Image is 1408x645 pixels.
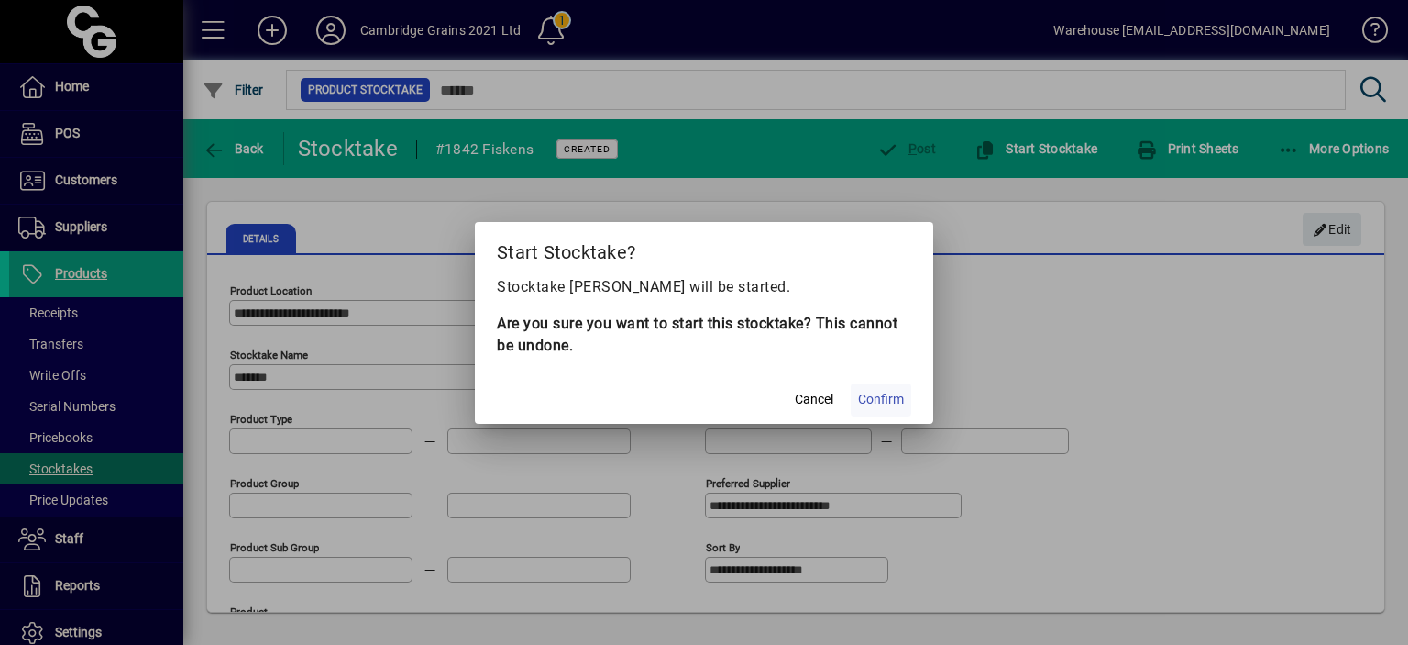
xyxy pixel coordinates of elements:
h2: Start Stocktake? [475,222,933,275]
p: Stocktake [PERSON_NAME] will be started. [497,276,911,298]
button: Cancel [785,384,843,417]
b: Are you sure you want to start this stocktake? This cannot be undone. [497,315,897,354]
span: Cancel [795,390,833,409]
span: Confirm [858,390,904,409]
button: Confirm [851,384,911,417]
